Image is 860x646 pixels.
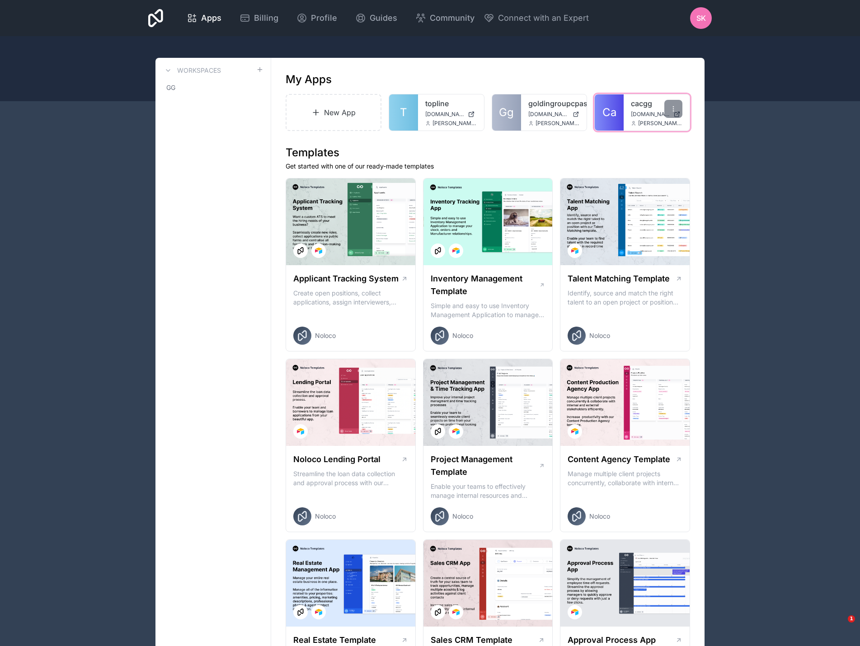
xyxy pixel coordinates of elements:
[568,469,682,487] p: Manage multiple client projects concurrently, collaborate with internal and external stakeholders...
[431,482,545,500] p: Enable your teams to effectively manage internal resources and execute client projects on time.
[696,13,706,23] span: SK
[315,512,336,521] span: Noloco
[848,615,855,623] span: 1
[589,331,610,340] span: Noloco
[631,111,670,118] span: [DOMAIN_NAME]
[254,12,278,24] span: Billing
[315,247,322,254] img: Airtable Logo
[286,162,690,171] p: Get started with one of our ready-made templates
[311,12,337,24] span: Profile
[452,512,473,521] span: Noloco
[163,65,221,76] a: Workspaces
[568,453,670,466] h1: Content Agency Template
[492,94,521,131] a: Gg
[389,94,418,131] a: T
[452,428,460,435] img: Airtable Logo
[499,105,514,120] span: Gg
[400,105,407,120] span: T
[425,111,477,118] a: [DOMAIN_NAME]
[425,111,464,118] span: [DOMAIN_NAME]
[431,301,545,319] p: Simple and easy to use Inventory Management Application to manage your stock, orders and Manufact...
[348,8,404,28] a: Guides
[528,111,580,118] a: [DOMAIN_NAME]
[638,120,682,127] span: [PERSON_NAME][EMAIL_ADDRESS][DOMAIN_NAME]
[571,247,578,254] img: Airtable Logo
[297,428,304,435] img: Airtable Logo
[602,105,616,120] span: Ca
[289,8,344,28] a: Profile
[293,453,381,466] h1: Noloco Lending Portal
[432,120,477,127] span: [PERSON_NAME][EMAIL_ADDRESS][DOMAIN_NAME]
[370,12,397,24] span: Guides
[286,145,690,160] h1: Templates
[829,615,851,637] iframe: Intercom live chat
[484,12,589,24] button: Connect with an Expert
[431,272,539,298] h1: Inventory Management Template
[177,66,221,75] h3: Workspaces
[293,272,399,285] h1: Applicant Tracking System
[179,8,229,28] a: Apps
[568,272,670,285] h1: Talent Matching Template
[571,428,578,435] img: Airtable Logo
[293,469,408,487] p: Streamline the loan data collection and approval process with our Lending Portal template.
[315,609,322,616] img: Airtable Logo
[595,94,624,131] a: Ca
[201,12,221,24] span: Apps
[452,247,460,254] img: Airtable Logo
[452,609,460,616] img: Airtable Logo
[528,98,580,109] a: goldingroupcpas
[631,98,682,109] a: cacgg
[568,289,682,307] p: Identify, source and match the right talent to an open project or position with our Talent Matchi...
[430,12,475,24] span: Community
[536,120,580,127] span: [PERSON_NAME][EMAIL_ADDRESS][DOMAIN_NAME]
[286,94,381,131] a: New App
[293,289,408,307] p: Create open positions, collect applications, assign interviewers, centralise candidate feedback a...
[589,512,610,521] span: Noloco
[498,12,589,24] span: Connect with an Expert
[452,331,473,340] span: Noloco
[408,8,482,28] a: Community
[425,98,477,109] a: topline
[315,331,336,340] span: Noloco
[431,453,539,478] h1: Project Management Template
[571,609,578,616] img: Airtable Logo
[163,80,263,96] a: GG
[286,72,332,87] h1: My Apps
[232,8,286,28] a: Billing
[631,111,682,118] a: [DOMAIN_NAME]
[166,83,175,92] span: GG
[528,111,569,118] span: [DOMAIN_NAME]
